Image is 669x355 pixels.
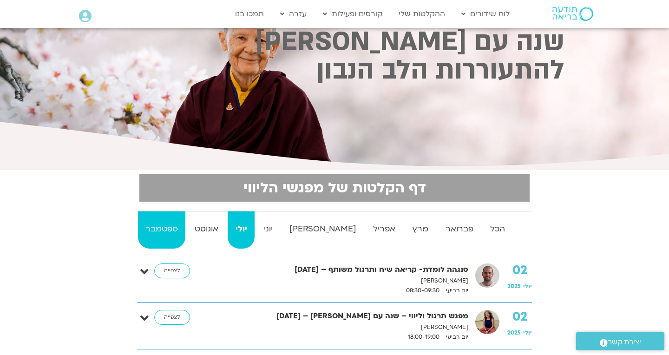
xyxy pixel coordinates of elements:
a: תמכו בנו [230,5,269,23]
span: יום רביעי [443,286,468,296]
strong: פברואר [438,222,481,236]
strong: מפגש תרגול וליווי – שנה עם [PERSON_NAME] – [DATE] [224,310,468,322]
strong: יוני [256,222,280,236]
img: תודעה בריאה [552,7,593,21]
a: קורסים ופעילות [318,5,387,23]
h2: דף הקלטות של מפגשי הליווי [145,180,524,196]
a: אוגוסט [187,211,226,249]
span: יצירת קשר [608,336,641,348]
span: יולי [523,329,532,336]
strong: הכל [483,222,512,236]
strong: מרץ [405,222,436,236]
h2: להתעוררות הלב הנבון [105,58,564,83]
p: [PERSON_NAME] [224,322,468,332]
a: הכל [483,211,512,249]
h2: שנה עם [PERSON_NAME] [105,30,564,54]
strong: ספטמבר [138,222,185,236]
a: לוח שידורים [457,5,514,23]
span: 2025 [507,329,521,336]
a: פברואר [438,211,481,249]
a: יולי [228,211,254,249]
strong: [PERSON_NAME] [282,222,364,236]
a: [PERSON_NAME] [282,211,364,249]
a: יצירת קשר [576,332,664,350]
a: לצפייה [154,263,190,278]
a: מרץ [405,211,436,249]
span: 08:30-09:30 [403,286,443,296]
span: יולי [523,283,532,290]
a: אפריל [366,211,403,249]
a: ספטמבר [138,211,185,249]
a: ההקלטות שלי [394,5,450,23]
strong: אוגוסט [187,222,226,236]
span: יום רביעי [443,332,468,342]
strong: 02 [507,310,532,324]
strong: 02 [507,263,532,277]
strong: סנגהה לומדת- קריאה שיח ותרגול משותף – [DATE] [224,263,468,276]
strong: אפריל [366,222,403,236]
a: לצפייה [154,310,190,325]
strong: יולי [228,222,254,236]
a: יוני [256,211,280,249]
span: 2025 [507,283,521,290]
a: עזרה [275,5,311,23]
p: [PERSON_NAME] [224,276,468,286]
span: 18:00-19:00 [405,332,443,342]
